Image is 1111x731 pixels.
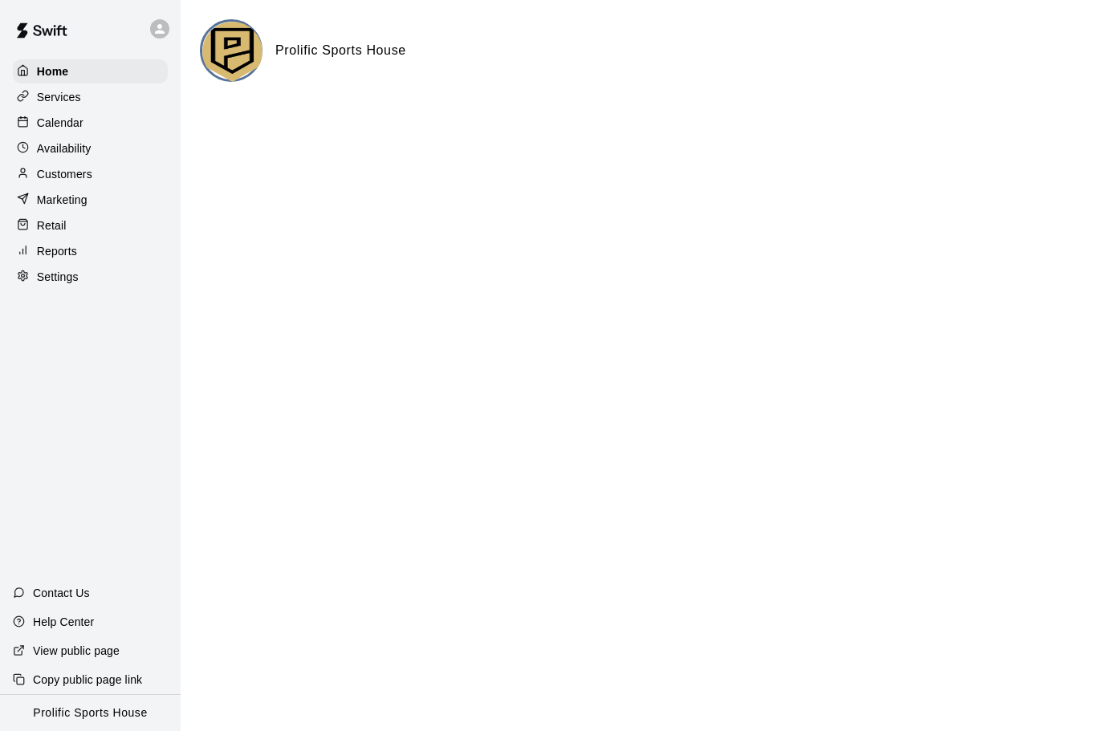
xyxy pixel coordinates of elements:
p: Prolific Sports House [33,705,147,721]
p: Help Center [33,614,94,630]
p: Home [37,63,69,79]
p: Calendar [37,115,83,131]
p: Reports [37,243,77,259]
p: Customers [37,166,92,182]
a: Home [13,59,168,83]
p: Retail [37,217,67,234]
p: View public page [33,643,120,659]
p: Settings [37,269,79,285]
img: Prolific Sports House logo [202,22,262,82]
p: Marketing [37,192,87,208]
p: Availability [37,140,92,156]
a: Services [13,85,168,109]
a: Availability [13,136,168,160]
p: Contact Us [33,585,90,601]
a: Reports [13,239,168,263]
a: Retail [13,213,168,238]
h6: Prolific Sports House [275,40,406,61]
a: Customers [13,162,168,186]
a: Settings [13,265,168,289]
a: Calendar [13,111,168,135]
a: Marketing [13,188,168,212]
p: Copy public page link [33,672,142,688]
p: Services [37,89,81,105]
